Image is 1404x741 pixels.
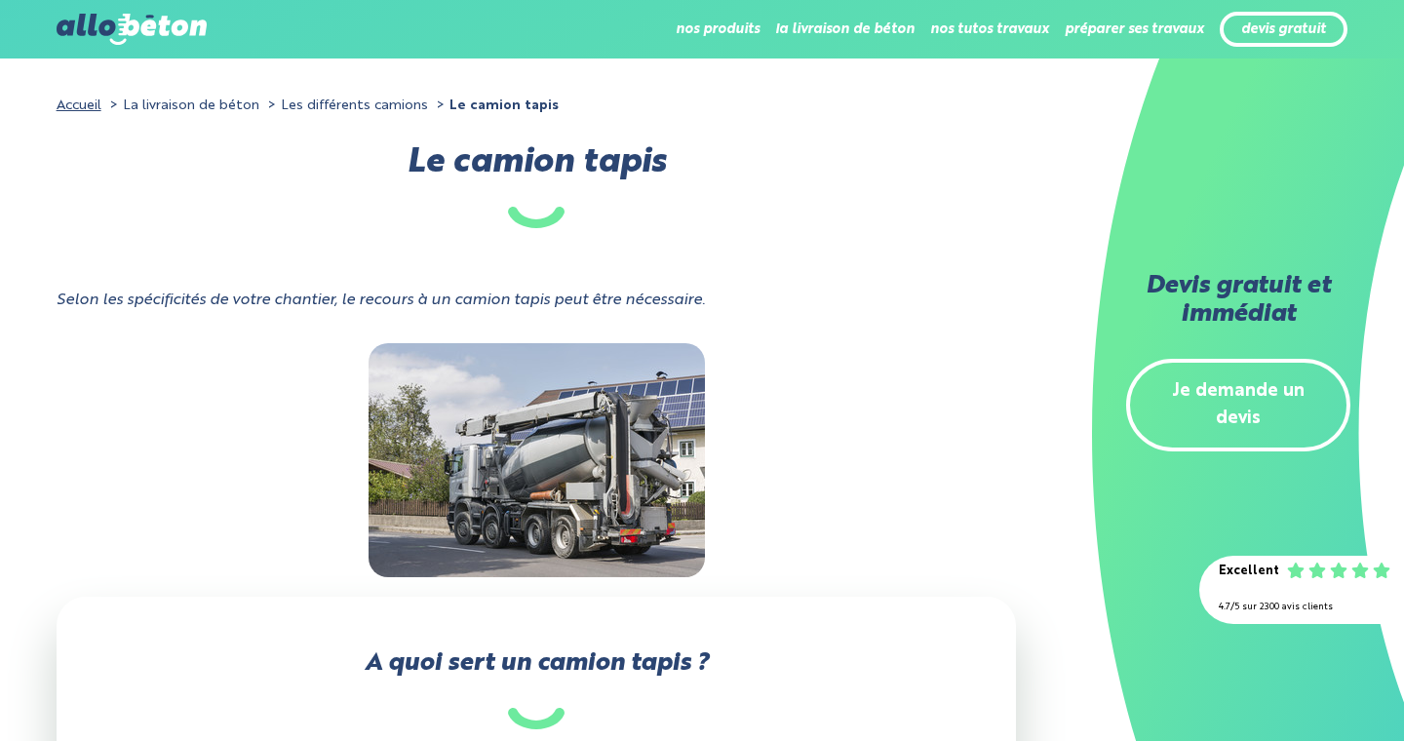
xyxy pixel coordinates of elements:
[369,343,705,577] img: Photo camion tapis
[57,292,705,308] i: Selon les spécificités de votre chantier, le recours à un camion tapis peut être nécessaire.
[105,92,259,120] li: La livraison de béton
[1126,359,1350,452] a: Je demande un devis
[1219,558,1279,586] div: Excellent
[125,650,949,729] h2: A quoi sert un camion tapis ?
[263,92,428,120] li: Les différents camions
[57,149,1017,228] h1: Le camion tapis
[676,6,760,53] li: nos produits
[432,92,559,120] li: Le camion tapis
[1126,273,1350,330] h2: Devis gratuit et immédiat
[57,14,207,45] img: allobéton
[1241,21,1326,38] a: devis gratuit
[1219,594,1384,622] div: 4.7/5 sur 2300 avis clients
[775,6,915,53] li: la livraison de béton
[930,6,1049,53] li: nos tutos travaux
[1065,6,1204,53] li: préparer ses travaux
[57,98,101,112] a: Accueil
